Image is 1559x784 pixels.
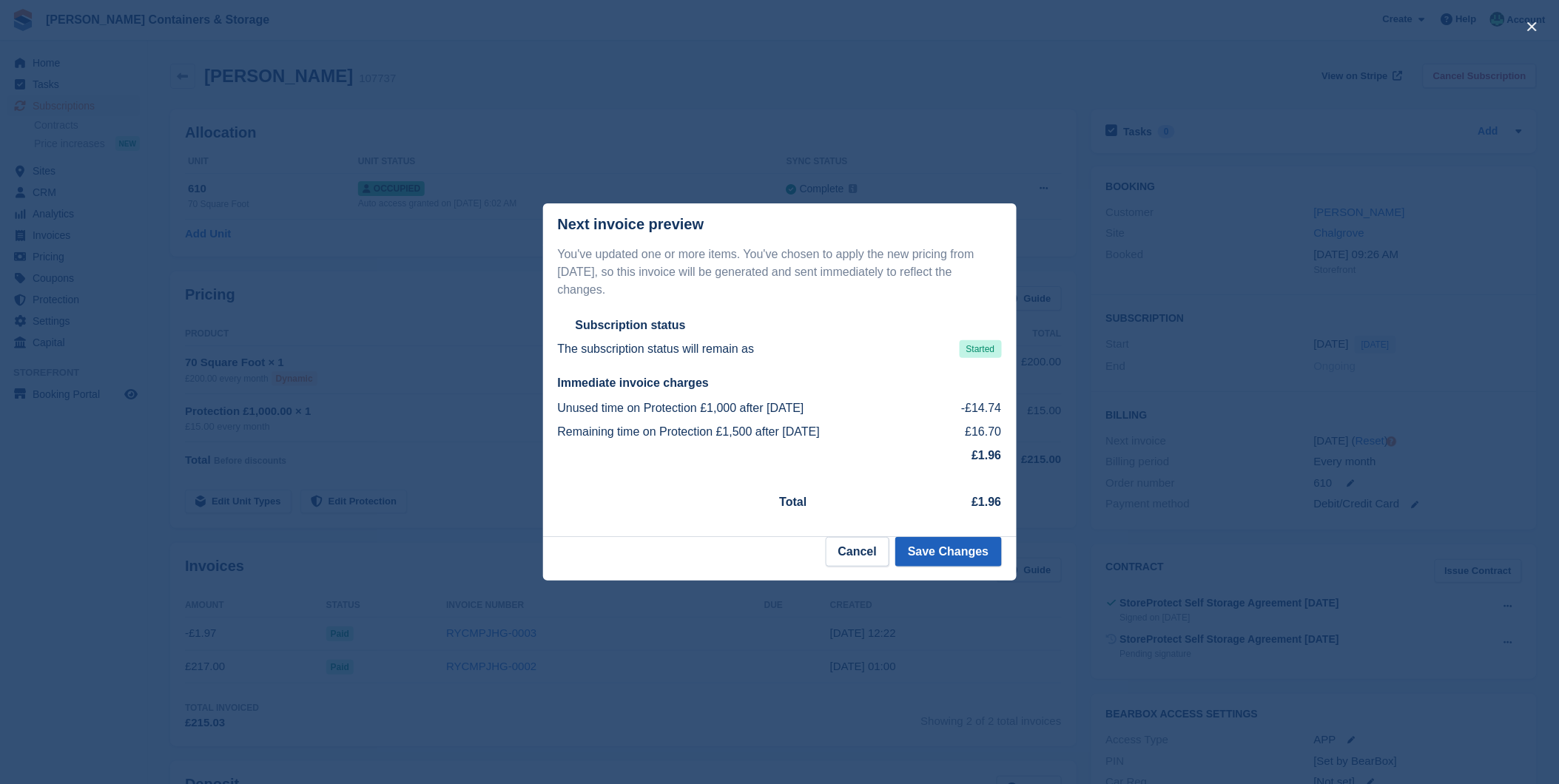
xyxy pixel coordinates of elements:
h2: Subscription status [576,318,686,333]
button: close [1521,15,1544,38]
p: The subscription status will remain as [558,340,755,358]
td: Remaining time on Protection £1,500 after [DATE] [558,420,943,444]
h2: Immediate invoice charges [558,376,1002,391]
button: Cancel [826,537,889,567]
strong: £1.96 [972,496,1001,508]
strong: Total [780,496,807,508]
td: Unused time on Protection £1,000 after [DATE] [558,396,943,420]
strong: £1.96 [972,449,1001,462]
p: Next invoice preview [558,216,704,233]
button: Save Changes [895,537,1001,567]
td: £16.70 [943,420,1002,444]
p: You've updated one or more items. You've chosen to apply the new pricing from [DATE], so this inv... [558,246,1002,299]
td: -£14.74 [943,396,1002,420]
span: Started [960,340,1002,358]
